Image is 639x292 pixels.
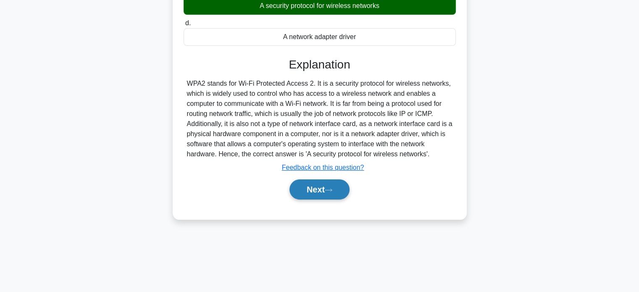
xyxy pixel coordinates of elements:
[189,58,451,72] h3: Explanation
[184,28,456,46] div: A network adapter driver
[185,19,191,26] span: d.
[187,79,452,159] div: WPA2 stands for Wi-Fi Protected Access 2. It is a security protocol for wireless networks, which ...
[289,179,350,200] button: Next
[282,164,364,171] a: Feedback on this question?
